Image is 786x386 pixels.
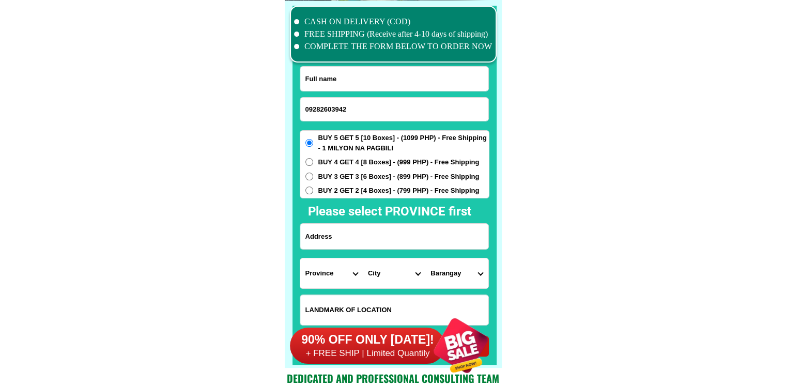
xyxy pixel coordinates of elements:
select: Select commune [425,258,488,288]
h2: Dedicated and professional consulting team [285,370,502,386]
input: BUY 5 GET 5 [10 Boxes] - (1099 PHP) - Free Shipping - 1 MILYON NA PAGBILI [305,139,313,147]
h2: Please select PROVINCE first [308,202,583,221]
span: BUY 3 GET 3 [6 Boxes] - (899 PHP) - Free Shipping [318,172,480,182]
input: BUY 3 GET 3 [6 Boxes] - (899 PHP) - Free Shipping [305,173,313,180]
input: BUY 2 GET 2 [4 Boxes] - (799 PHP) - Free Shipping [305,187,313,194]
input: Input LANDMARKOFLOCATION [300,295,488,325]
input: BUY 4 GET 4 [8 Boxes] - (999 PHP) - Free Shipping [305,158,313,166]
input: Input address [300,224,488,249]
li: FREE SHIPPING (Receive after 4-10 days of shipping) [294,28,492,40]
span: BUY 4 GET 4 [8 Boxes] - (999 PHP) - Free Shipping [318,157,480,167]
h6: + FREE SHIP | Limited Quantily [290,348,445,359]
li: COMPLETE THE FORM BELOW TO ORDER NOW [294,40,492,53]
li: CASH ON DELIVERY (COD) [294,16,492,28]
span: BUY 5 GET 5 [10 Boxes] - (1099 PHP) - Free Shipping - 1 MILYON NA PAGBILI [318,133,489,153]
span: BUY 2 GET 2 [4 Boxes] - (799 PHP) - Free Shipping [318,186,480,196]
select: Select district [363,258,425,288]
h6: 90% OFF ONLY [DATE]! [290,332,445,348]
input: Input full_name [300,67,488,91]
select: Select province [300,258,363,288]
input: Input phone_number [300,98,488,121]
